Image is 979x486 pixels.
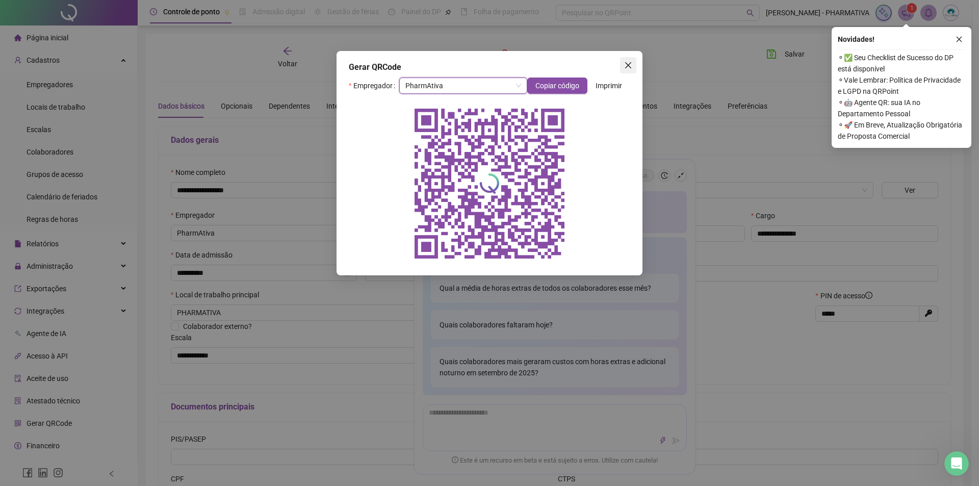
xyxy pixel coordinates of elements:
[408,102,571,265] img: qrcode do empregador
[838,119,965,142] span: ⚬ 🚀 Em Breve, Atualização Obrigatória de Proposta Comercial
[838,34,874,45] span: Novidades !
[535,80,579,91] span: Copiar código
[620,57,636,73] button: Close
[956,36,963,43] span: close
[838,52,965,74] span: ⚬ ✅ Seu Checklist de Sucesso do DP está disponível
[624,61,632,69] span: close
[349,61,630,73] div: Gerar QRCode
[405,78,521,93] span: PharmAtiva
[596,80,622,91] span: Imprimir
[587,78,630,94] button: Imprimir
[838,97,965,119] span: ⚬ 🤖 Agente QR: sua IA no Departamento Pessoal
[838,74,965,97] span: ⚬ Vale Lembrar: Política de Privacidade e LGPD na QRPoint
[349,78,399,94] label: Empregador
[944,451,969,476] iframe: Intercom live chat
[527,78,587,94] button: Copiar código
